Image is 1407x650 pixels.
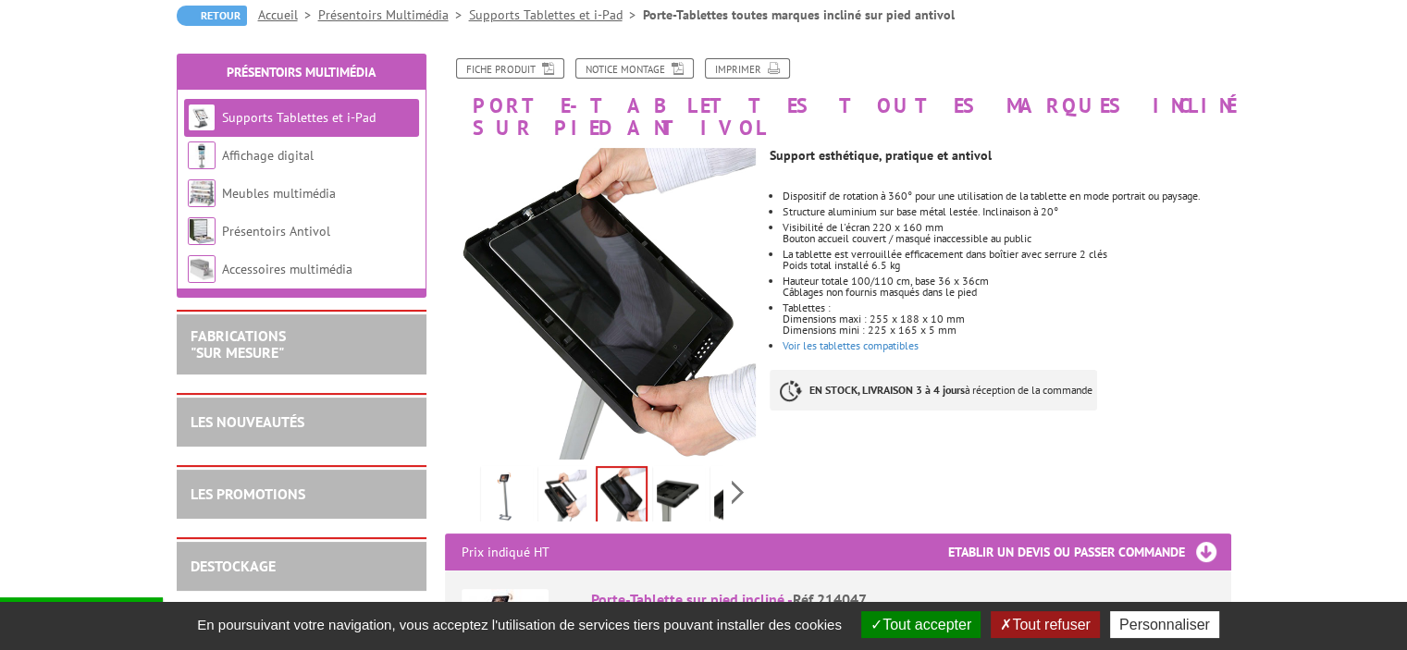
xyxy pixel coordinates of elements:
[783,249,1230,271] li: La tablette est verrouillée efficacement dans boîtier avec serrure 2 clés Poids total installé 6....
[191,326,286,362] a: FABRICATIONS"Sur Mesure"
[431,58,1245,139] h1: Porte-Tablettes toutes marques incliné sur pied antivol
[783,302,1230,313] div: Tablettes :
[227,64,376,80] a: Présentoirs Multimédia
[188,217,216,245] img: Présentoirs Antivol
[1110,611,1219,638] button: Personnaliser (fenêtre modale)
[643,6,955,24] li: Porte-Tablettes toutes marques incliné sur pied antivol
[542,470,586,527] img: 214047_porte-tablette_sur_pied_incline__3_.jpg
[793,590,867,608] span: Réf.214047
[188,179,216,207] img: Meubles multimédia
[948,533,1231,570] h3: Etablir un devis ou passer commande
[258,6,318,23] a: Accueil
[177,6,247,26] a: Retour
[191,412,304,431] a: LES NOUVEAUTÉS
[770,370,1097,411] p: à réception de la commande
[191,557,276,575] a: DESTOCKAGE
[445,148,757,460] img: 214047_porte-tablette_sur_pied_incline__1_.jpg
[598,468,646,525] img: 214047_porte-tablette_sur_pied_incline__1_.jpg
[188,617,851,632] span: En poursuivant votre navigation, vous acceptez l'utilisation de services tiers pouvant installer ...
[188,104,216,131] img: Supports Tablettes et i-Pad
[222,109,376,126] a: Supports Tablettes et i-Pad
[991,611,1099,638] button: Tout refuser
[729,477,747,508] span: Next
[591,589,1215,610] div: Porte-Tablette sur pied incliné -
[575,58,694,79] a: Notice Montage
[783,233,1230,244] p: Bouton accueil couvert / masqué inaccessible au public
[809,383,965,397] strong: EN STOCK, LIVRAISON 3 à 4 jours
[783,325,1230,336] div: Dimensions mini : 225 x 165 x 5 mm
[222,147,314,164] a: Affichage digital
[222,185,336,202] a: Meubles multimédia
[222,223,330,239] a: Présentoirs Antivol
[705,58,790,79] a: Imprimer
[188,141,216,169] img: Affichage digital
[861,611,981,638] button: Tout accepter
[714,470,759,527] img: 214047_porte-tablette_sur_pied_incline__2_.jpg
[222,261,352,277] a: Accessoires multimédia
[770,147,992,164] strong: Support esthétique, pratique et antivol
[485,470,529,527] img: supports_tablettes_214047_fleche.jpg
[462,533,549,570] p: Prix indiqué HT
[188,255,216,283] img: Accessoires multimédia
[783,190,1230,202] li: Dispositif de rotation à 360° pour une utilisation de la tablette en mode portrait ou paysage.
[191,484,305,503] a: LES PROMOTIONS
[318,6,469,23] a: Présentoirs Multimédia
[456,58,564,79] a: Fiche produit
[469,6,643,23] a: Supports Tablettes et i-Pad
[783,313,1230,325] div: Dimensions maxi : 255 x 188 x 10 mm
[783,338,919,352] a: Voir les tablettes compatibles
[783,222,1230,233] p: Visibilité de l'écran 220 x 160 mm
[783,206,1230,217] li: Structure aluminium sur base métal lestée. Inclinaison à 20°
[657,470,701,527] img: 214047_porte-tablette_sur_pied_incline__4_.jpg
[783,276,1230,298] li: Hauteur totale 100/110 cm, base 36 x 36cm Câblages non fournis masqués dans le pied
